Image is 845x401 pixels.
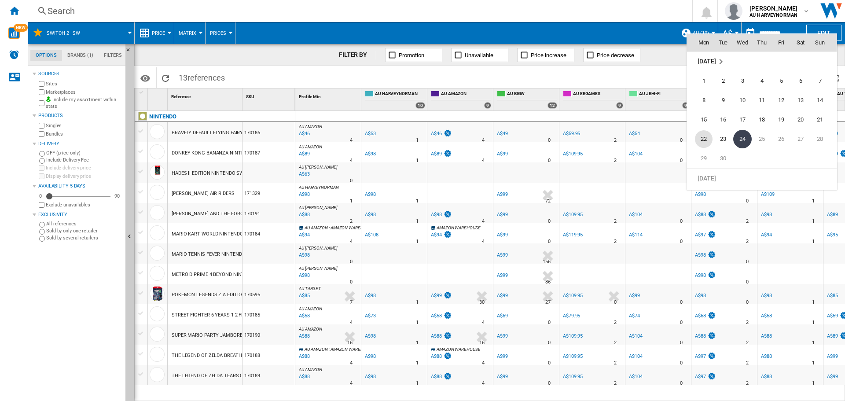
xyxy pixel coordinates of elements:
[810,91,837,110] td: Sunday September 14 2025
[791,71,810,91] td: Saturday September 6 2025
[687,52,837,71] tr: Week undefined
[687,110,713,129] td: Monday September 15 2025
[733,130,752,148] span: 24
[714,72,732,90] span: 2
[687,129,713,149] td: Monday September 22 2025
[687,149,713,169] td: Monday September 29 2025
[713,129,733,149] td: Tuesday September 23 2025
[791,91,810,110] td: Saturday September 13 2025
[752,71,772,91] td: Thursday September 4 2025
[687,91,837,110] tr: Week 2
[695,130,713,148] span: 22
[734,72,751,90] span: 3
[772,72,790,90] span: 5
[687,71,837,91] tr: Week 1
[713,71,733,91] td: Tuesday September 2 2025
[714,92,732,109] span: 9
[733,91,752,110] td: Wednesday September 10 2025
[713,91,733,110] td: Tuesday September 9 2025
[714,111,732,129] span: 16
[810,129,837,149] td: Sunday September 28 2025
[753,111,771,129] span: 18
[772,110,791,129] td: Friday September 19 2025
[752,129,772,149] td: Thursday September 25 2025
[811,111,829,129] span: 21
[733,110,752,129] td: Wednesday September 17 2025
[698,58,716,65] span: [DATE]
[695,72,713,90] span: 1
[772,91,791,110] td: Friday September 12 2025
[687,110,837,129] tr: Week 3
[713,110,733,129] td: Tuesday September 16 2025
[772,111,790,129] span: 19
[752,91,772,110] td: Thursday September 11 2025
[687,71,713,91] td: Monday September 1 2025
[811,72,829,90] span: 7
[733,71,752,91] td: Wednesday September 3 2025
[687,129,837,149] tr: Week 4
[733,34,752,52] th: Wed
[752,110,772,129] td: Thursday September 18 2025
[792,72,809,90] span: 6
[772,71,791,91] td: Friday September 5 2025
[791,129,810,149] td: Saturday September 27 2025
[695,92,713,109] span: 8
[687,34,713,52] th: Mon
[733,129,752,149] td: Wednesday September 24 2025
[810,110,837,129] td: Sunday September 21 2025
[714,130,732,148] span: 23
[792,92,809,109] span: 13
[698,174,716,181] span: [DATE]
[695,111,713,129] span: 15
[687,91,713,110] td: Monday September 8 2025
[687,52,837,71] td: September 2025
[734,111,751,129] span: 17
[753,72,771,90] span: 4
[713,34,733,52] th: Tue
[713,149,733,169] td: Tuesday September 30 2025
[752,34,772,52] th: Thu
[687,34,837,189] md-calendar: Calendar
[734,92,751,109] span: 10
[811,92,829,109] span: 14
[810,34,837,52] th: Sun
[810,71,837,91] td: Sunday September 7 2025
[772,92,790,109] span: 12
[792,111,809,129] span: 20
[772,129,791,149] td: Friday September 26 2025
[791,34,810,52] th: Sat
[687,168,837,188] tr: Week undefined
[687,149,837,169] tr: Week 5
[753,92,771,109] span: 11
[791,110,810,129] td: Saturday September 20 2025
[772,34,791,52] th: Fri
